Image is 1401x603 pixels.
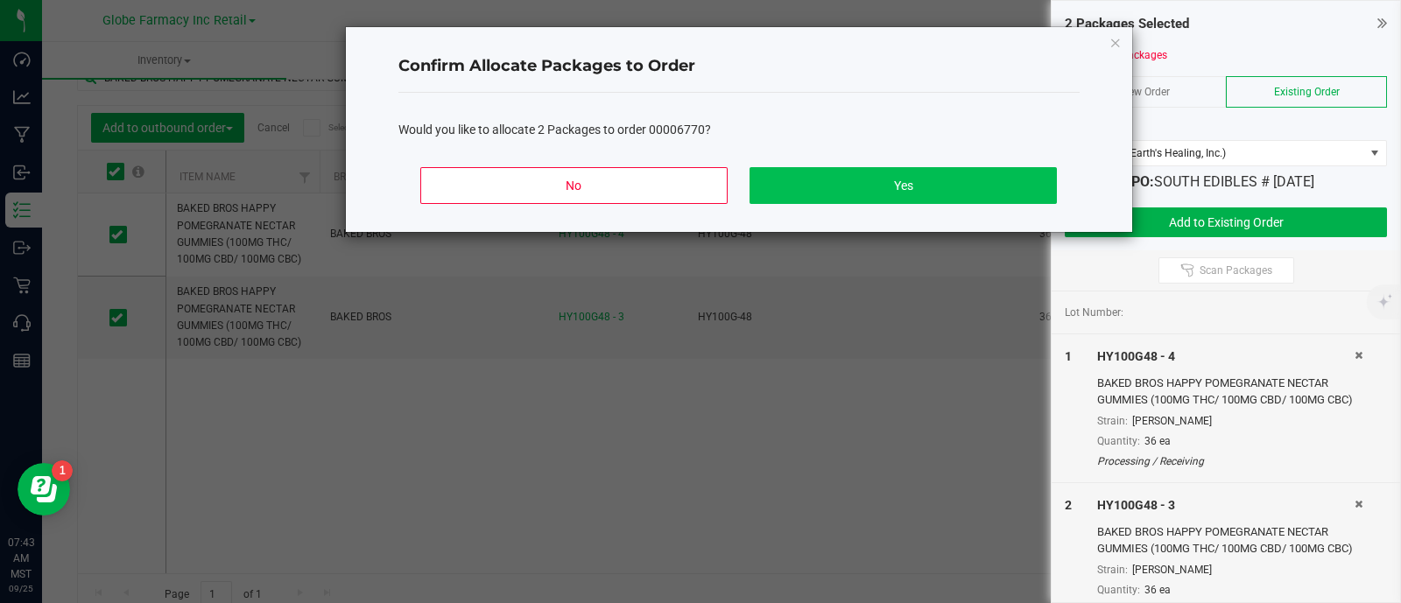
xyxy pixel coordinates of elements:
[1109,32,1122,53] button: Close
[750,167,1056,204] button: Yes
[398,121,1080,139] div: Would you like to allocate 2 Packages to order 00006770?
[18,463,70,515] iframe: Resource center
[420,167,727,204] button: No
[398,55,1080,78] h4: Confirm Allocate Packages to Order
[52,460,73,481] iframe: Resource center unread badge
